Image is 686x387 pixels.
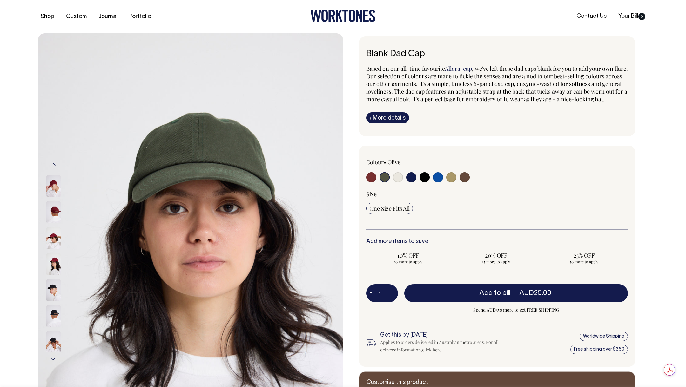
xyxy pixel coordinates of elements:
[366,190,628,198] div: Size
[574,11,609,22] a: Contact Us
[457,259,535,264] span: 25 more to apply
[366,239,628,245] h6: Add more items to save
[96,11,120,22] a: Journal
[46,227,61,249] img: burgundy
[545,259,623,264] span: 50 more to apply
[366,65,628,103] span: , we've left these dad caps blank for you to add your own flare. Our selection of colours are mad...
[370,114,371,121] span: i
[519,290,551,296] span: AUD25.00
[46,305,61,327] img: black
[366,49,628,59] h1: Blank Dad Cap
[46,201,61,223] img: burgundy
[366,250,450,266] input: 10% OFF 10 more to apply
[366,287,375,300] button: -
[387,158,400,166] label: Olive
[542,250,626,266] input: 25% OFF 50 more to apply
[46,175,61,197] img: burgundy
[512,290,553,296] span: —
[46,253,61,275] img: burgundy
[369,205,410,212] span: One Size Fits All
[46,279,61,301] img: black
[545,252,623,259] span: 25% OFF
[404,284,628,302] button: Add to bill —AUD25.00
[366,65,445,72] span: Based on our all-time favourite
[388,287,398,300] button: +
[380,338,509,354] div: Applies to orders delivered in Australian metro areas. For all delivery information, .
[454,250,538,266] input: 20% OFF 25 more to apply
[445,65,472,72] a: Allora! cap
[479,290,510,296] span: Add to bill
[422,347,441,353] a: click here
[369,259,447,264] span: 10 more to apply
[384,158,386,166] span: •
[638,13,645,20] span: 0
[366,112,409,123] a: iMore details
[127,11,154,22] a: Portfolio
[366,203,413,214] input: One Size Fits All
[46,331,61,353] img: black
[457,252,535,259] span: 20% OFF
[49,352,58,366] button: Next
[404,306,628,314] span: Spend AUD350 more to get FREE SHIPPING
[369,252,447,259] span: 10% OFF
[49,157,58,172] button: Previous
[367,379,468,386] h6: Customise this product
[616,11,648,22] a: Your Bill0
[366,158,471,166] div: Colour
[38,11,57,22] a: Shop
[64,11,89,22] a: Custom
[380,332,509,338] h6: Get this by [DATE]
